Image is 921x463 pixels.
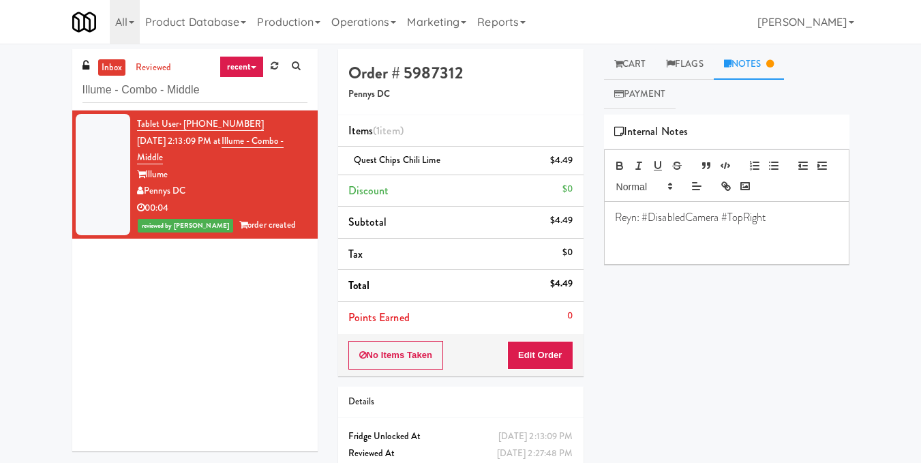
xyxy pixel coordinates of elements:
[507,341,573,370] button: Edit Order
[132,59,175,76] a: reviewed
[373,123,404,138] span: (1 )
[562,181,573,198] div: $0
[138,219,234,233] span: reviewed by [PERSON_NAME]
[348,310,410,325] span: Points Earned
[179,117,265,130] span: · [PHONE_NUMBER]
[72,10,96,34] img: Micromart
[714,49,785,80] a: Notes
[348,428,573,445] div: Fridge Unlocked At
[550,212,573,229] div: $4.49
[137,134,222,147] span: [DATE] 2:13:09 PM at
[137,166,307,183] div: Illume
[348,246,363,262] span: Tax
[348,445,573,462] div: Reviewed At
[348,89,573,100] h5: Pennys DC
[98,59,126,76] a: inbox
[380,123,399,138] ng-pluralize: item
[656,49,714,80] a: Flags
[348,278,370,293] span: Total
[498,428,573,445] div: [DATE] 2:13:09 PM
[614,121,689,142] span: Internal Notes
[348,214,387,230] span: Subtotal
[615,209,766,225] span: Reyn: #DisabledCamera #TopRight
[348,393,573,410] div: Details
[82,78,307,103] input: Search vision orders
[567,308,573,325] div: 0
[348,183,389,198] span: Discount
[497,445,573,462] div: [DATE] 2:27:48 PM
[550,152,573,169] div: $4.49
[239,218,296,231] span: order created
[562,244,573,261] div: $0
[72,110,318,239] li: Tablet User· [PHONE_NUMBER][DATE] 2:13:09 PM atIllume - Combo - MiddleIllumePennys DC00:04reviewe...
[348,341,444,370] button: No Items Taken
[604,49,656,80] a: Cart
[348,64,573,82] h4: Order # 5987312
[550,275,573,293] div: $4.49
[220,56,265,78] a: recent
[348,123,404,138] span: Items
[604,79,676,110] a: Payment
[137,200,307,217] div: 00:04
[137,183,307,200] div: Pennys DC
[137,117,265,131] a: Tablet User· [PHONE_NUMBER]
[354,153,440,166] span: Quest Chips Chili Lime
